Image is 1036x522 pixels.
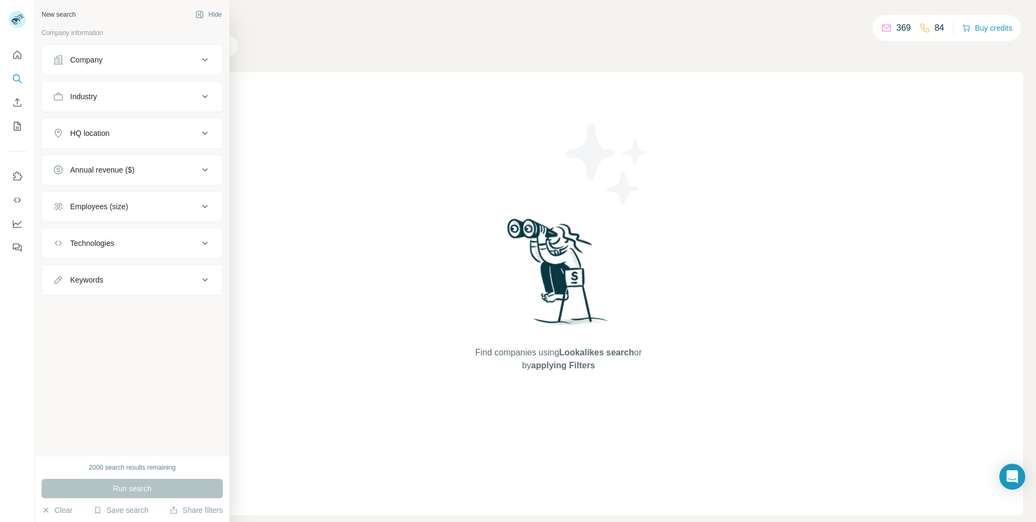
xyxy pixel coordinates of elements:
[9,214,26,233] button: Dashboard
[70,274,103,285] div: Keywords
[70,128,110,139] div: HQ location
[9,167,26,186] button: Use Surfe on LinkedIn
[9,238,26,257] button: Feedback
[9,116,26,136] button: My lists
[70,164,134,175] div: Annual revenue ($)
[531,361,595,370] span: applying Filters
[70,238,114,249] div: Technologies
[42,157,222,183] button: Annual revenue ($)
[962,20,1012,36] button: Buy credits
[9,93,26,112] button: Enrich CSV
[70,91,97,102] div: Industry
[896,22,911,35] p: 369
[42,194,222,219] button: Employees (size)
[42,28,223,38] p: Company information
[999,464,1025,490] div: Open Intercom Messenger
[169,505,223,516] button: Share filters
[9,190,26,210] button: Use Surfe API
[89,463,176,472] div: 2000 search results remaining
[935,22,944,35] p: 84
[502,216,615,336] img: Surfe Illustration - Woman searching with binoculars
[94,13,1023,28] h4: Search
[42,505,72,516] button: Clear
[188,6,229,23] button: Hide
[42,10,76,19] div: New search
[93,505,148,516] button: Save search
[9,11,26,28] img: Avatar
[9,69,26,88] button: Search
[559,348,634,357] span: Lookalikes search
[42,84,222,109] button: Industry
[42,47,222,73] button: Company
[9,45,26,65] button: Quick start
[42,120,222,146] button: HQ location
[70,201,128,212] div: Employees (size)
[70,54,103,65] div: Company
[558,115,656,212] img: Surfe Illustration - Stars
[42,230,222,256] button: Technologies
[472,346,645,372] span: Find companies using or by
[42,267,222,293] button: Keywords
